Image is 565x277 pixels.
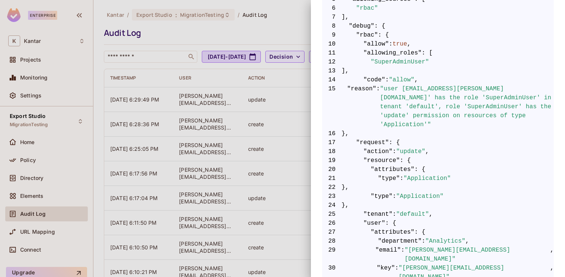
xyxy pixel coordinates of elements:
[322,57,342,66] span: 12
[322,13,554,22] span: ],
[376,246,401,264] span: "email"
[393,40,407,49] span: true
[364,210,393,219] span: "tenant"
[393,210,396,219] span: :
[396,210,429,219] span: "default"
[356,31,378,40] span: "rbac"
[322,129,554,138] span: },
[466,237,469,246] span: ,
[322,219,342,228] span: 26
[385,75,389,84] span: :
[349,22,374,31] span: "debug"
[389,138,400,147] span: : {
[364,147,393,156] span: "action"
[364,49,422,57] span: "allowing_roles"
[322,84,342,129] span: 15
[400,174,404,183] span: :
[405,246,550,264] span: "[PERSON_NAME][EMAIL_ADDRESS][DOMAIN_NAME]"
[322,156,342,165] span: 19
[414,75,418,84] span: ,
[414,165,425,174] span: : {
[378,237,422,246] span: "department"
[322,165,342,174] span: 20
[425,237,465,246] span: "Analytics"
[396,192,444,201] span: "Application"
[364,219,386,228] span: "user"
[393,147,396,156] span: :
[322,49,342,57] span: 11
[378,174,400,183] span: "type"
[356,4,378,13] span: "rbac"
[425,147,429,156] span: ,
[364,40,389,49] span: "allow"
[378,31,389,40] span: : {
[322,129,342,138] span: 16
[322,138,342,147] span: 17
[393,192,396,201] span: :
[322,66,342,75] span: 13
[322,22,342,31] span: 8
[404,174,451,183] span: "Application"
[401,246,405,264] span: :
[364,75,386,84] span: "code"
[322,183,554,192] span: },
[322,13,342,22] span: 7
[414,228,425,237] span: : {
[380,84,554,129] span: "user [EMAIL_ADDRESS][PERSON_NAME][DOMAIN_NAME]' has the role 'SuperAdminUser' in tenant 'default...
[371,192,393,201] span: "type"
[385,219,396,228] span: : {
[322,201,554,210] span: },
[422,49,433,57] span: : [
[322,147,342,156] span: 18
[374,22,385,31] span: : {
[322,228,342,237] span: 27
[371,165,414,174] span: "attributes"
[322,31,342,40] span: 9
[389,40,393,49] span: :
[347,84,376,129] span: "reason"
[429,210,433,219] span: ,
[322,66,554,75] span: ],
[396,147,425,156] span: "update"
[322,4,342,13] span: 6
[322,183,342,192] span: 22
[322,246,342,264] span: 29
[400,156,411,165] span: : {
[356,138,389,147] span: "request"
[422,237,426,246] span: :
[322,192,342,201] span: 23
[550,246,554,264] span: ,
[407,40,411,49] span: ,
[371,57,429,66] span: "SuperAdminUser"
[322,237,342,246] span: 28
[371,228,414,237] span: "attributes"
[322,210,342,219] span: 25
[389,75,414,84] span: "allow"
[322,174,342,183] span: 21
[364,156,400,165] span: "resource"
[322,40,342,49] span: 10
[376,84,380,129] span: :
[322,201,342,210] span: 24
[322,75,342,84] span: 14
